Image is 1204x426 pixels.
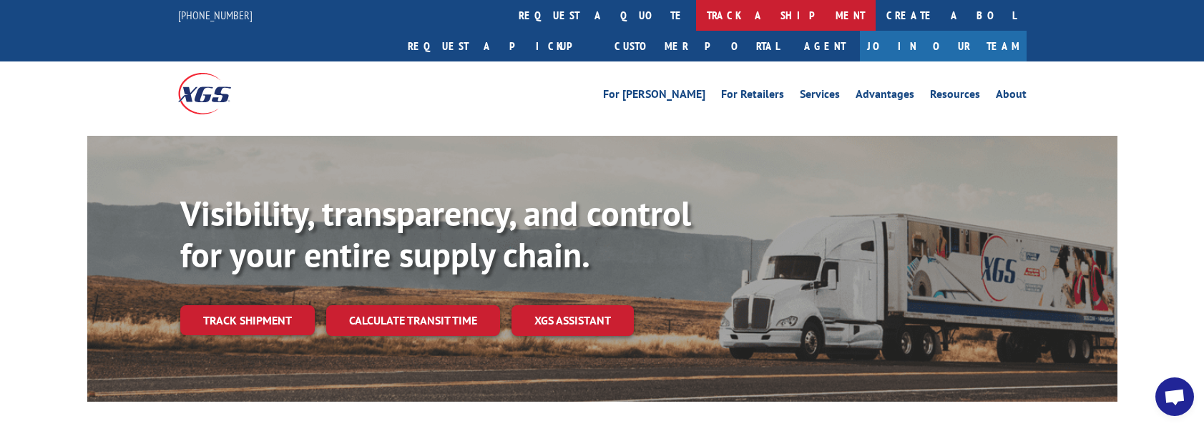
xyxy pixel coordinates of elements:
[721,89,784,104] a: For Retailers
[1155,377,1194,416] div: Open chat
[790,31,860,61] a: Agent
[512,305,634,336] a: XGS ASSISTANT
[326,305,500,336] a: Calculate transit time
[930,89,980,104] a: Resources
[180,191,691,277] b: Visibility, transparency, and control for your entire supply chain.
[604,31,790,61] a: Customer Portal
[603,89,705,104] a: For [PERSON_NAME]
[860,31,1027,61] a: Join Our Team
[180,305,315,335] a: Track shipment
[856,89,914,104] a: Advantages
[800,89,840,104] a: Services
[996,89,1027,104] a: About
[397,31,604,61] a: Request a pickup
[178,8,253,22] a: [PHONE_NUMBER]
